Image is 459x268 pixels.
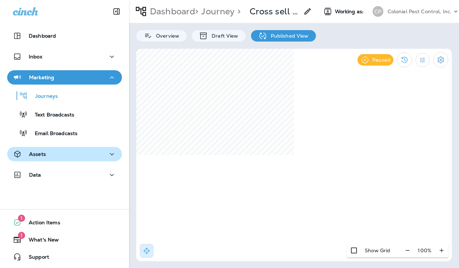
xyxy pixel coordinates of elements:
[397,52,412,67] button: View Changelog
[7,125,122,140] button: Email Broadcasts
[416,53,430,67] button: Filter Statistics
[7,70,122,85] button: Marketing
[365,248,390,253] p: Show Grid
[372,57,391,63] p: Paused
[235,6,241,17] p: >
[250,6,299,17] p: Cross sell Journey Seasonal Termite Fall
[29,172,41,178] p: Data
[373,6,383,17] div: CP
[7,147,122,161] button: Assets
[388,9,452,14] p: Colonial Pest Control, Inc.
[29,151,46,157] p: Assets
[22,254,49,263] span: Support
[29,75,54,80] p: Marketing
[18,215,25,222] span: 1
[7,88,122,103] button: Journeys
[7,215,122,230] button: 1Action Items
[7,49,122,64] button: Inbox
[29,54,42,59] p: Inbox
[7,233,122,247] button: 1What's New
[147,6,198,17] p: Dashboard >
[208,33,238,39] p: Draft View
[28,93,58,100] p: Journeys
[7,168,122,182] button: Data
[29,33,56,39] p: Dashboard
[22,237,59,245] span: What's New
[335,9,365,15] span: Working as:
[152,33,179,39] p: Overview
[28,112,74,119] p: Text Broadcasts
[198,6,235,17] p: Journey
[22,220,60,228] span: Action Items
[7,107,122,122] button: Text Broadcasts
[18,232,25,239] span: 1
[267,33,309,39] p: Published View
[7,250,122,264] button: Support
[418,248,431,253] p: 100 %
[7,29,122,43] button: Dashboard
[433,52,448,67] button: Settings
[107,4,127,19] button: Collapse Sidebar
[28,130,77,137] p: Email Broadcasts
